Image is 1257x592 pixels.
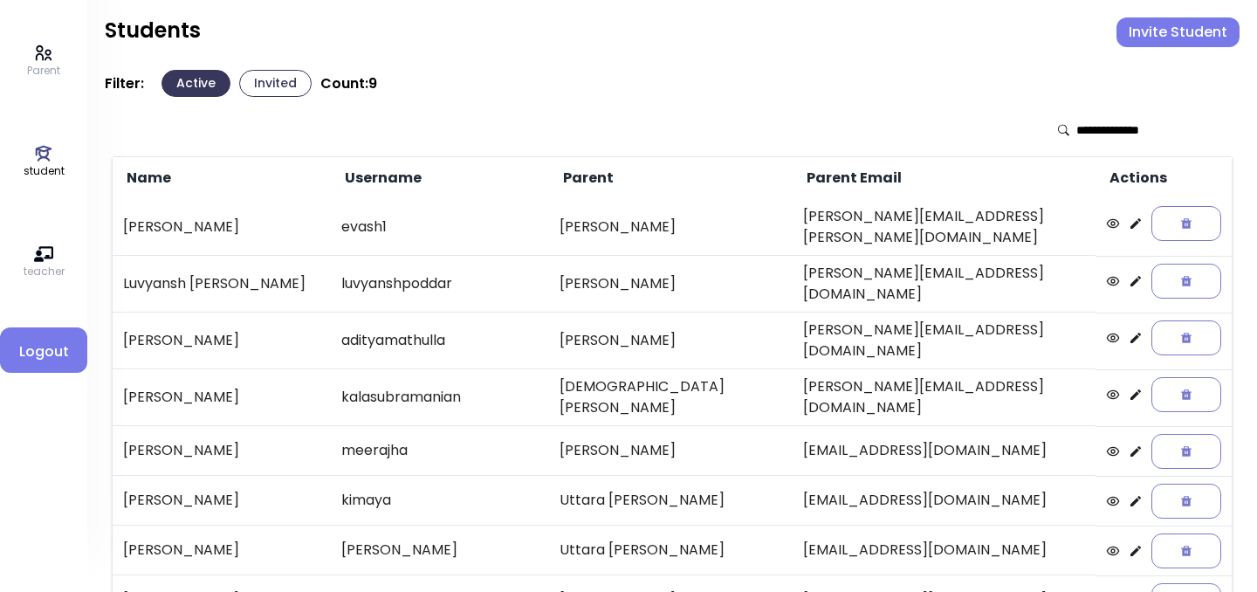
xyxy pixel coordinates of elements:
td: [PERSON_NAME] [113,369,331,426]
td: adityamathulla [331,313,549,369]
td: [PERSON_NAME][EMAIL_ADDRESS][DOMAIN_NAME] [793,313,1096,369]
p: Parent [27,63,60,79]
td: [PERSON_NAME] [549,313,793,369]
a: student [24,144,65,179]
td: [PERSON_NAME][EMAIL_ADDRESS][DOMAIN_NAME] [793,256,1096,313]
td: luvyanshpoddar [331,256,549,313]
td: Luvyansh [PERSON_NAME] [113,256,331,313]
span: Parent Email [803,168,902,189]
button: Invite Student [1116,17,1240,47]
td: [EMAIL_ADDRESS][DOMAIN_NAME] [793,426,1096,476]
span: Name [123,168,171,189]
td: [PERSON_NAME] [113,426,331,476]
td: [PERSON_NAME] [549,256,793,313]
td: [EMAIL_ADDRESS][DOMAIN_NAME] [793,526,1096,575]
td: Uttara [PERSON_NAME] [549,526,793,575]
p: teacher [24,264,65,279]
td: kimaya [331,476,549,526]
td: [PERSON_NAME][EMAIL_ADDRESS][DOMAIN_NAME] [793,369,1096,426]
td: [PERSON_NAME][EMAIL_ADDRESS][PERSON_NAME][DOMAIN_NAME] [793,199,1096,256]
td: [PERSON_NAME] [549,426,793,476]
td: [PERSON_NAME] [113,199,331,256]
td: [PERSON_NAME] [113,476,331,526]
td: [PERSON_NAME] [113,526,331,575]
td: [PERSON_NAME] [549,199,793,256]
p: Count: 9 [320,75,377,93]
td: kalasubramanian [331,369,549,426]
p: Filter: [105,75,144,93]
span: Username [341,168,422,189]
p: student [24,163,65,179]
td: [EMAIL_ADDRESS][DOMAIN_NAME] [793,476,1096,526]
h2: Students [105,17,201,44]
button: Invited [239,70,312,97]
td: [PERSON_NAME] [113,313,331,369]
td: [PERSON_NAME] [331,526,549,575]
a: teacher [24,244,65,279]
td: [DEMOGRAPHIC_DATA][PERSON_NAME] [549,369,793,426]
td: evash1 [331,199,549,256]
td: Uttara [PERSON_NAME] [549,476,793,526]
span: Parent [560,168,614,189]
span: Actions [1106,168,1167,189]
button: Active [161,70,230,97]
a: Parent [27,44,60,79]
span: Logout [14,341,73,362]
td: meerajha [331,426,549,476]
